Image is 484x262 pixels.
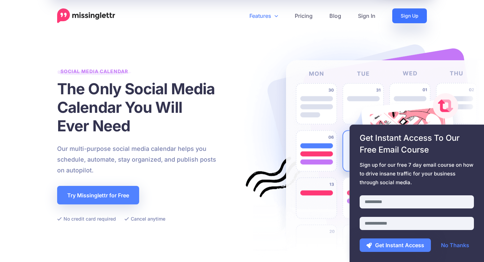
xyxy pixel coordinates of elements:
[321,8,350,23] a: Blog
[57,79,224,135] h1: The Only Social Media Calendar You Will Ever Need
[392,8,427,23] a: Sign Up
[57,8,115,23] a: Home
[360,132,474,156] span: Get Instant Access To Our Free Email Course
[360,161,474,187] span: Sign up for our free 7 day email course on how to drive insane traffic for your business through ...
[241,8,286,23] a: Features
[360,238,431,252] button: Get Instant Access
[124,215,165,223] li: Cancel anytime
[434,238,476,252] a: No Thanks
[286,8,321,23] a: Pricing
[57,68,131,77] span: Social Media Calendar
[350,8,384,23] a: Sign In
[57,143,224,176] p: Our multi-purpose social media calendar helps you schedule, automate, stay organized, and publish...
